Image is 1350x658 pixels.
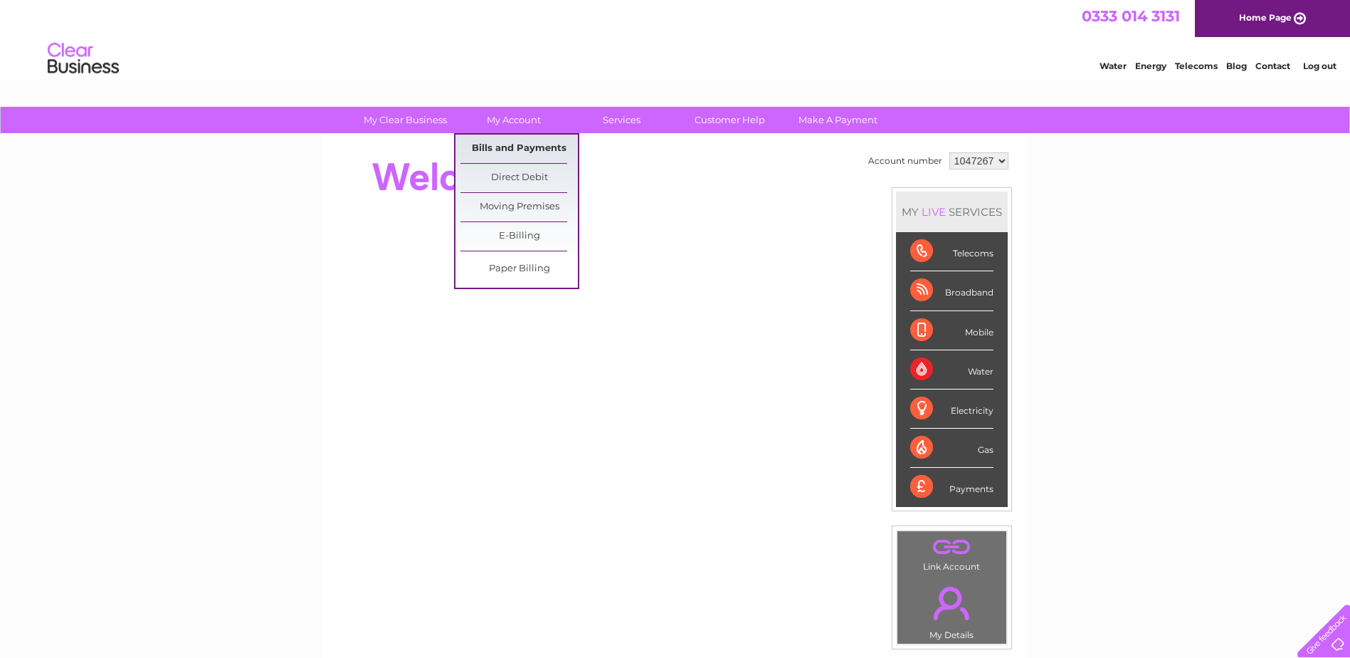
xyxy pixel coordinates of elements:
[1135,61,1166,71] a: Energy
[460,222,578,251] a: E-Billing
[339,8,1012,69] div: Clear Business is a trading name of Verastar Limited (registered in [GEOGRAPHIC_DATA] No. 3667643...
[910,429,993,468] div: Gas
[563,107,680,133] a: Services
[460,193,578,221] a: Moving Premises
[910,271,993,310] div: Broadband
[919,205,949,219] div: LIVE
[347,107,464,133] a: My Clear Business
[910,232,993,271] div: Telecoms
[897,531,1007,575] td: Link Account
[1303,61,1336,71] a: Log out
[455,107,572,133] a: My Account
[910,468,993,506] div: Payments
[910,311,993,350] div: Mobile
[896,192,1008,232] div: MY SERVICES
[671,107,789,133] a: Customer Help
[897,575,1007,644] td: My Details
[460,255,578,283] a: Paper Billing
[1255,61,1290,71] a: Contact
[901,535,1003,560] a: .
[1099,61,1127,71] a: Water
[901,578,1003,628] a: .
[910,350,993,390] div: Water
[779,107,897,133] a: Make A Payment
[910,390,993,429] div: Electricity
[865,149,946,173] td: Account number
[1082,7,1180,25] a: 0333 014 3131
[1226,61,1247,71] a: Blog
[1175,61,1218,71] a: Telecoms
[47,37,120,80] img: logo.png
[460,164,578,192] a: Direct Debit
[460,135,578,163] a: Bills and Payments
